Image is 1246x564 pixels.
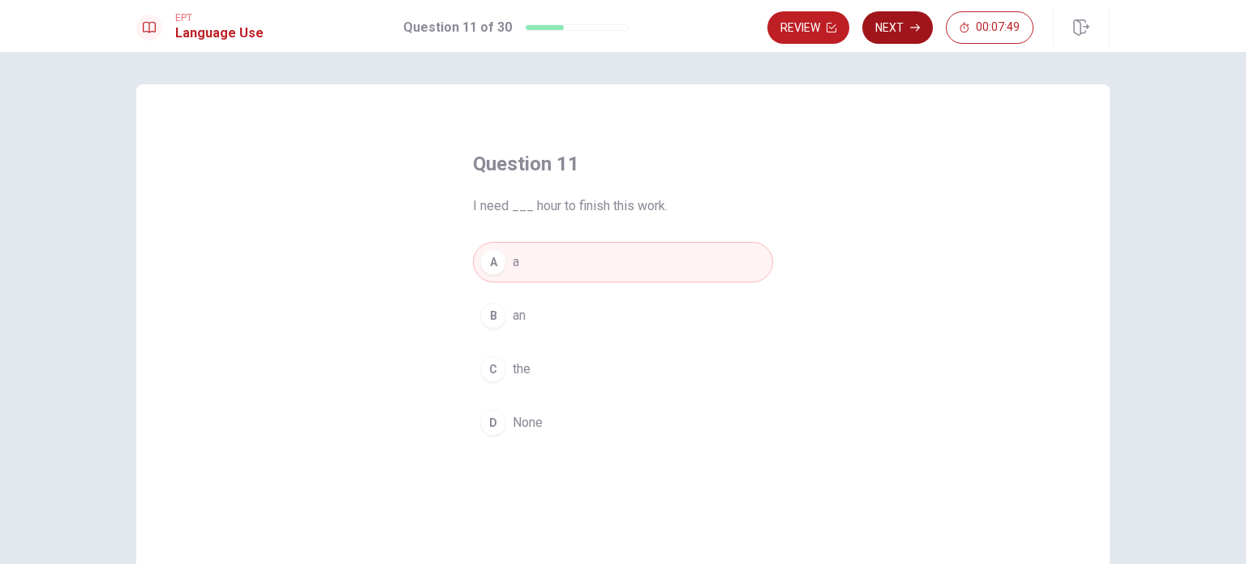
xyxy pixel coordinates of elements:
[513,359,531,379] span: the
[473,242,773,282] button: Aa
[976,21,1020,34] span: 00:07:49
[480,410,506,436] div: D
[480,249,506,275] div: A
[473,151,773,177] h4: Question 11
[513,306,526,325] span: an
[480,303,506,329] div: B
[862,11,933,44] button: Next
[513,413,543,433] span: None
[513,252,519,272] span: a
[175,12,264,24] span: EPT
[175,24,264,43] h1: Language Use
[767,11,849,44] button: Review
[946,11,1033,44] button: 00:07:49
[403,18,512,37] h1: Question 11 of 30
[473,403,773,443] button: DNone
[480,356,506,382] div: C
[473,196,773,216] span: I need ___ hour to finish this work.
[473,349,773,390] button: Cthe
[473,295,773,336] button: Ban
